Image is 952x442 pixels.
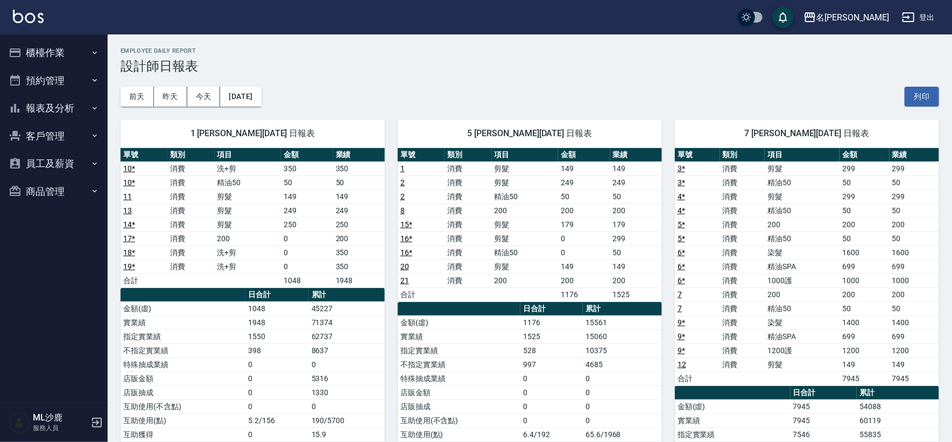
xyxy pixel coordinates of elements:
th: 單號 [121,148,167,162]
button: 商品管理 [4,178,103,206]
button: 前天 [121,87,154,107]
td: 200 [610,204,662,218]
span: 5 [PERSON_NAME][DATE] 日報表 [411,128,649,139]
button: 登出 [898,8,939,27]
th: 項目 [765,148,840,162]
td: 特殊抽成業績 [121,357,245,371]
td: 消費 [167,176,214,190]
td: 1330 [309,385,385,399]
td: 特殊抽成業績 [398,371,520,385]
td: 699 [890,329,939,343]
span: 7 [PERSON_NAME][DATE] 日報表 [688,128,926,139]
td: 200 [765,218,840,231]
td: 消費 [720,315,765,329]
td: 250 [333,218,385,231]
td: 1400 [890,315,939,329]
td: 洗+剪 [215,162,281,176]
td: 50 [840,231,889,245]
button: 員工及薪資 [4,150,103,178]
td: 1176 [520,315,583,329]
td: 消費 [445,176,491,190]
td: 7945 [840,371,889,385]
td: 消費 [445,204,491,218]
td: 剪髮 [492,176,559,190]
td: 精油SPA [765,259,840,273]
td: 350 [333,259,385,273]
td: 398 [245,343,309,357]
td: 200 [558,273,610,287]
td: 699 [840,329,889,343]
td: 350 [333,245,385,259]
td: 消費 [167,162,214,176]
td: 消費 [720,162,765,176]
a: 8 [400,206,405,215]
span: 1 [PERSON_NAME][DATE] 日報表 [133,128,372,139]
button: save [772,6,794,28]
td: 店販金額 [398,385,520,399]
td: 200 [492,273,559,287]
td: 299 [890,162,939,176]
td: 實業績 [121,315,245,329]
td: 149 [281,190,333,204]
td: 62737 [309,329,385,343]
td: 0 [583,399,662,413]
td: 互助使用(點) [121,413,245,427]
table: a dense table [675,148,939,386]
p: 服務人員 [33,423,88,433]
td: 1550 [245,329,309,343]
td: 179 [558,218,610,231]
table: a dense table [398,148,662,302]
td: 精油50 [765,231,840,245]
td: 合計 [121,273,167,287]
td: 1048 [281,273,333,287]
a: 12 [678,360,686,369]
a: 13 [123,206,132,215]
td: 店販抽成 [121,385,245,399]
td: 50 [890,231,939,245]
h2: Employee Daily Report [121,47,939,54]
td: 1176 [558,287,610,301]
td: 1000 [890,273,939,287]
td: 指定實業績 [121,329,245,343]
td: 149 [840,357,889,371]
td: 0 [281,245,333,259]
td: 互助使用(點) [398,427,520,441]
td: 699 [890,259,939,273]
td: 0 [558,231,610,245]
th: 金額 [840,148,889,162]
td: 200 [333,231,385,245]
td: 149 [610,259,662,273]
td: 55835 [857,427,939,441]
td: 200 [840,218,889,231]
td: 7945 [791,399,857,413]
th: 業績 [890,148,939,162]
td: 1948 [333,273,385,287]
td: 剪髮 [765,190,840,204]
td: 消費 [720,218,765,231]
a: 2 [400,192,405,201]
td: 528 [520,343,583,357]
td: 1000護 [765,273,840,287]
td: 0 [309,357,385,371]
td: 8637 [309,343,385,357]
td: 不指定實業績 [398,357,520,371]
td: 149 [333,190,385,204]
td: 1400 [840,315,889,329]
td: 0 [245,427,309,441]
th: 累計 [857,386,939,400]
td: 店販金額 [121,371,245,385]
td: 0 [245,357,309,371]
td: 消費 [720,231,765,245]
td: 剪髮 [492,162,559,176]
td: 299 [840,190,889,204]
a: 20 [400,262,409,271]
th: 業績 [333,148,385,162]
td: 消費 [445,190,491,204]
td: 精油50 [765,204,840,218]
td: 消費 [167,231,214,245]
button: 昨天 [154,87,187,107]
td: 消費 [720,190,765,204]
td: 299 [890,190,939,204]
td: 299 [840,162,889,176]
td: 50 [890,301,939,315]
